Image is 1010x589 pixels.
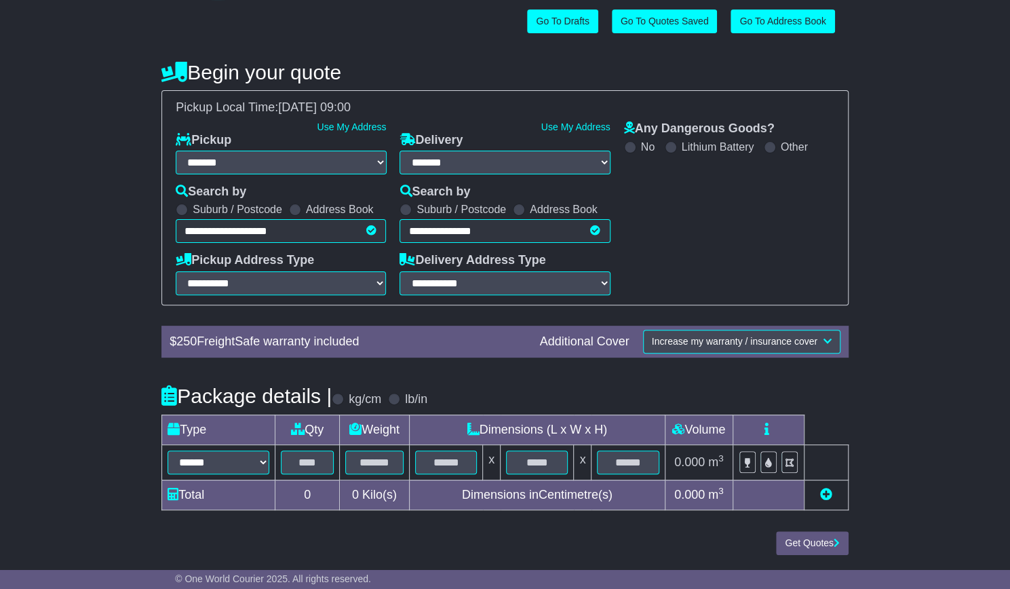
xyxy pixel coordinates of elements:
[275,415,340,444] td: Qty
[820,488,832,501] a: Add new item
[483,444,501,480] td: x
[162,415,275,444] td: Type
[278,100,351,114] span: [DATE] 09:00
[674,455,705,469] span: 0.000
[352,488,359,501] span: 0
[416,203,506,216] label: Suburb / Postcode
[409,415,665,444] td: Dimensions (L x W x H)
[176,185,246,199] label: Search by
[176,335,197,348] span: 250
[169,100,841,115] div: Pickup Local Time:
[405,392,427,407] label: lb/in
[641,140,655,153] label: No
[176,133,231,148] label: Pickup
[400,185,470,199] label: Search by
[530,203,598,216] label: Address Book
[317,121,386,132] a: Use My Address
[409,480,665,510] td: Dimensions in Centimetre(s)
[340,415,410,444] td: Weight
[718,486,724,496] sup: 3
[162,480,275,510] td: Total
[541,121,610,132] a: Use My Address
[400,253,545,268] label: Delivery Address Type
[176,253,314,268] label: Pickup Address Type
[193,203,282,216] label: Suburb / Postcode
[665,415,733,444] td: Volume
[708,488,724,501] span: m
[718,453,724,463] sup: 3
[612,9,718,33] a: Go To Quotes Saved
[340,480,410,510] td: Kilo(s)
[731,9,834,33] a: Go To Address Book
[643,330,840,354] button: Increase my warranty / insurance cover
[674,488,705,501] span: 0.000
[175,573,371,584] span: © One World Courier 2025. All rights reserved.
[624,121,775,136] label: Any Dangerous Goods?
[400,133,463,148] label: Delivery
[349,392,381,407] label: kg/cm
[161,385,332,407] h4: Package details |
[275,480,340,510] td: 0
[163,335,532,349] div: $ FreightSafe warranty included
[306,203,374,216] label: Address Book
[682,140,754,153] label: Lithium Battery
[161,61,849,83] h4: Begin your quote
[527,9,598,33] a: Go To Drafts
[652,336,817,347] span: Increase my warranty / insurance cover
[533,335,636,349] div: Additional Cover
[781,140,808,153] label: Other
[776,531,849,555] button: Get Quotes
[574,444,591,480] td: x
[708,455,724,469] span: m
